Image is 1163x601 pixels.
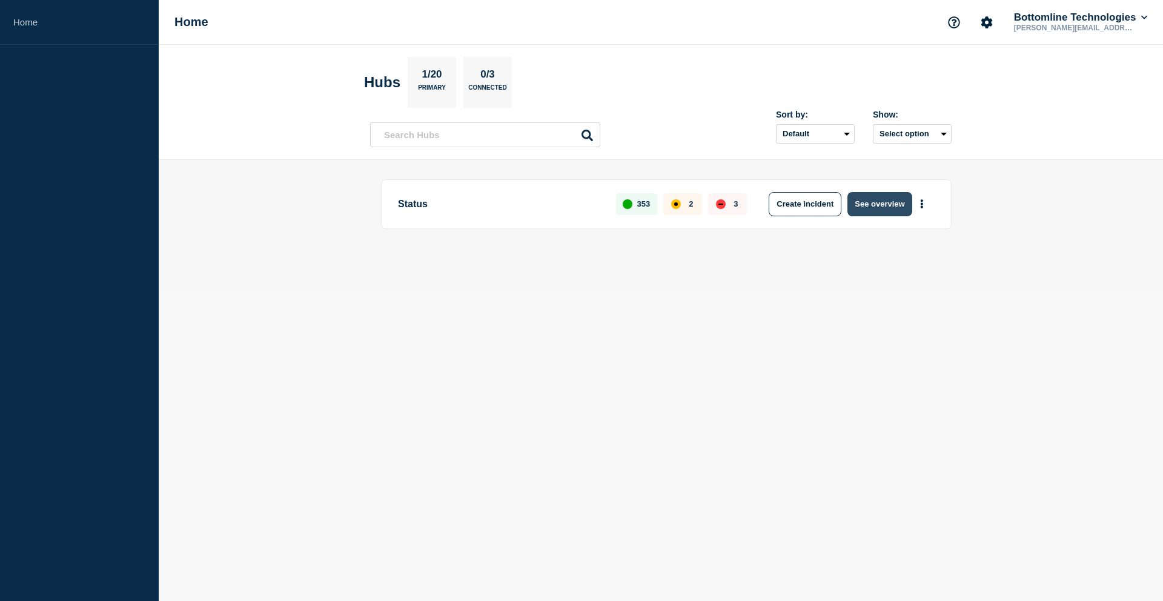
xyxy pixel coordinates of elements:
[364,74,400,91] h2: Hubs
[623,199,632,209] div: up
[847,192,912,216] button: See overview
[776,110,855,119] div: Sort by:
[671,199,681,209] div: affected
[974,10,999,35] button: Account settings
[417,68,446,84] p: 1/20
[370,122,600,147] input: Search Hubs
[734,199,738,208] p: 3
[398,192,602,216] p: Status
[873,110,952,119] div: Show:
[476,68,500,84] p: 0/3
[716,199,726,209] div: down
[689,199,693,208] p: 2
[941,10,967,35] button: Support
[174,15,208,29] h1: Home
[914,193,930,215] button: More actions
[418,84,446,97] p: Primary
[1012,12,1150,24] button: Bottomline Technologies
[1012,24,1138,32] p: [PERSON_NAME][EMAIL_ADDRESS][DOMAIN_NAME]
[637,199,651,208] p: 353
[468,84,506,97] p: Connected
[873,124,952,144] button: Select option
[776,124,855,144] select: Sort by
[769,192,841,216] button: Create incident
